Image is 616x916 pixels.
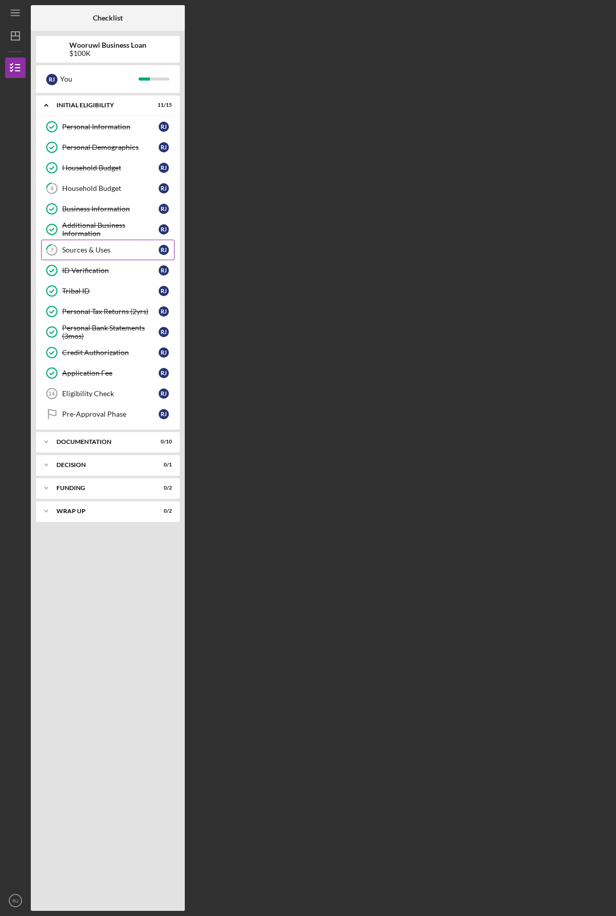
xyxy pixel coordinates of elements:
[159,122,169,132] div: R J
[159,388,169,399] div: R J
[69,41,146,49] b: Wooruwi Business Loan
[153,462,172,468] div: 0 / 1
[159,163,169,173] div: R J
[159,183,169,193] div: R J
[62,348,159,357] div: Credit Authorization
[41,158,175,178] a: Household BudgetRJ
[62,410,159,418] div: Pre-Approval Phase
[56,462,146,468] div: Decision
[41,342,175,363] a: Credit AuthorizationRJ
[41,219,175,240] a: Additional Business InformationRJ
[62,287,159,295] div: Tribal ID
[159,265,169,276] div: R J
[62,184,159,192] div: Household Budget
[50,247,54,254] tspan: 7
[41,240,175,260] a: 7Sources & UsesRJ
[50,185,54,192] tspan: 4
[62,246,159,254] div: Sources & Uses
[41,322,175,342] a: Personal Bank Statements (3mos)RJ
[62,221,159,238] div: Additional Business Information
[62,389,159,398] div: Eligibility Check
[159,327,169,337] div: R J
[41,301,175,322] a: Personal Tax Returns (2yrs)RJ
[60,70,139,88] div: You
[56,508,146,514] div: Wrap up
[41,281,175,301] a: Tribal IDRJ
[46,74,57,85] div: R J
[62,307,159,316] div: Personal Tax Returns (2yrs)
[159,224,169,235] div: R J
[159,142,169,152] div: R J
[62,369,159,377] div: Application Fee
[62,123,159,131] div: Personal Information
[62,164,159,172] div: Household Budget
[159,286,169,296] div: R J
[41,363,175,383] a: Application FeeRJ
[41,383,175,404] a: 14Eligibility CheckRJ
[41,116,175,137] a: Personal InformationRJ
[56,102,146,108] div: Initial Eligibility
[62,143,159,151] div: Personal Demographics
[153,485,172,491] div: 0 / 2
[159,306,169,317] div: R J
[93,14,123,22] b: Checklist
[159,347,169,358] div: R J
[41,199,175,219] a: Business InformationRJ
[159,204,169,214] div: R J
[12,898,18,904] text: RJ
[41,137,175,158] a: Personal DemographicsRJ
[41,404,175,424] a: Pre-Approval PhaseRJ
[153,508,172,514] div: 0 / 2
[62,324,159,340] div: Personal Bank Statements (3mos)
[159,368,169,378] div: R J
[41,178,175,199] a: 4Household BudgetRJ
[56,439,146,445] div: Documentation
[48,391,55,397] tspan: 14
[56,485,146,491] div: Funding
[41,260,175,281] a: ID VerificationRJ
[62,266,159,275] div: ID Verification
[159,409,169,419] div: R J
[153,439,172,445] div: 0 / 10
[153,102,172,108] div: 11 / 15
[159,245,169,255] div: R J
[69,49,146,57] div: $100K
[62,205,159,213] div: Business Information
[5,890,26,911] button: RJ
